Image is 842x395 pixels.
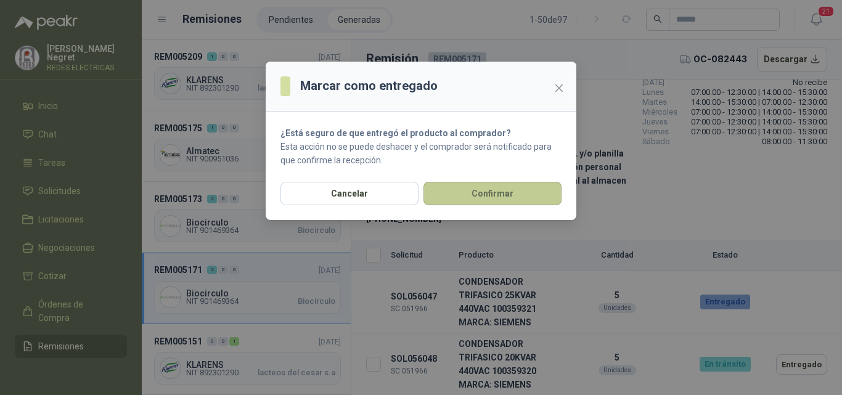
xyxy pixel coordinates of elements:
button: Close [549,78,569,98]
strong: ¿Está seguro de que entregó el producto al comprador? [280,128,511,138]
span: close [554,83,564,93]
button: Confirmar [423,182,562,205]
h3: Marcar como entregado [300,76,438,96]
p: Esta acción no se puede deshacer y el comprador será notificado para que confirme la recepción. [280,140,562,167]
button: Cancelar [280,182,419,205]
